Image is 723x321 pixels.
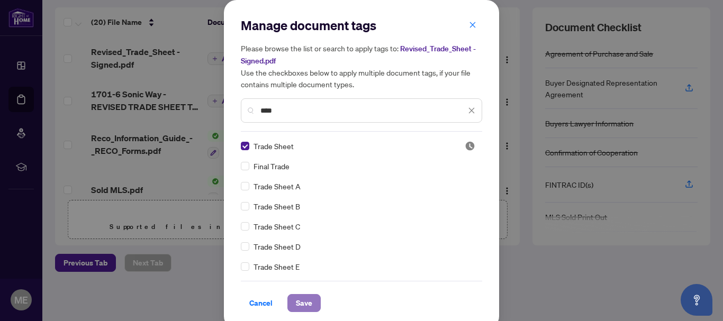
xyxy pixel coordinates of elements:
button: Cancel [241,294,281,312]
span: Save [296,295,312,311]
span: Trade Sheet C [254,221,300,232]
span: Trade Sheet B [254,200,300,212]
button: Open asap [681,284,712,316]
span: Cancel [249,295,273,311]
span: Trade Sheet [254,140,294,152]
h2: Manage document tags [241,17,482,34]
span: Trade Sheet D [254,241,301,252]
h5: Please browse the list or search to apply tags to: Use the checkboxes below to apply multiple doc... [241,42,482,90]
img: status [465,141,475,151]
span: close [469,21,476,29]
button: Save [287,294,321,312]
span: Trade Sheet A [254,180,301,192]
span: Final Trade [254,160,290,172]
span: Trade Sheet E [254,261,300,272]
span: close [468,107,475,114]
span: Pending Review [465,141,475,151]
